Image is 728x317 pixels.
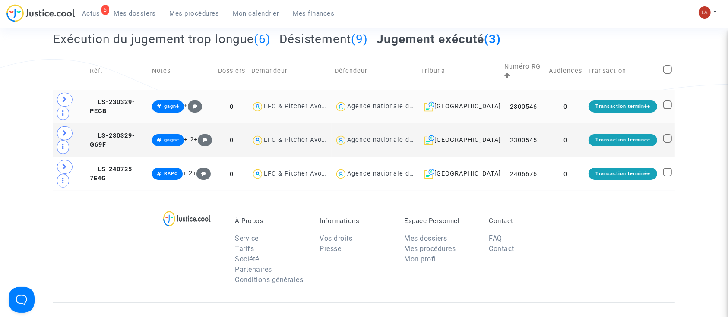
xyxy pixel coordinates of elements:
iframe: Help Scout Beacon - Open [9,287,35,313]
span: + 2 [184,136,194,143]
span: Mes dossiers [114,9,156,17]
span: Mes procédures [170,9,219,17]
img: icon-user.svg [335,100,347,113]
td: 0 [215,90,248,123]
img: 3f9b7d9779f7b0ffc2b90d026f0682a9 [699,6,711,19]
span: Actus [82,9,100,17]
div: Agence nationale de l'habitat [347,103,442,110]
a: Service [235,234,259,242]
a: Contact [489,245,514,253]
span: + [184,102,203,110]
span: gagné [164,137,179,143]
div: Transaction terminée [589,100,657,113]
img: icon-archive.svg [424,101,434,112]
div: LFC & Pitcher Avocat [264,103,332,110]
img: icon-user.svg [335,168,347,180]
span: (3) [484,32,501,46]
a: Mon calendrier [226,7,286,20]
td: 0 [546,157,586,191]
span: (6) [254,32,271,46]
span: LS-240725-7E4G [90,166,135,182]
img: logo-lg.svg [163,211,211,226]
td: Demandeur [248,53,332,90]
a: Mes dossiers [107,7,163,20]
span: LS-230329-PECB [90,98,135,115]
a: Mes dossiers [404,234,447,242]
a: Mes procédures [404,245,456,253]
td: 0 [546,90,586,123]
td: Réf. [87,53,149,90]
div: LFC & Pitcher Avocat [264,136,332,144]
a: Tarifs [235,245,254,253]
a: Partenaires [235,265,272,273]
td: Dossiers [215,53,248,90]
span: Mon calendrier [233,9,279,17]
td: 2300545 [501,123,546,157]
div: [GEOGRAPHIC_DATA] [421,135,498,145]
h2: Désistement [279,31,368,47]
a: Société [235,255,259,263]
td: Tribunal [418,53,501,90]
td: 2406676 [501,157,546,191]
p: À Propos [235,217,307,225]
td: Transaction [586,53,660,90]
h2: Exécution du jugement trop longue [53,31,271,47]
div: [GEOGRAPHIC_DATA] [421,101,498,112]
img: icon-archive.svg [424,169,434,179]
span: RAPO [164,171,178,176]
td: 2300546 [501,90,546,123]
td: Audiences [546,53,586,90]
p: Contact [489,217,560,225]
span: Mes finances [293,9,335,17]
span: + [193,169,211,177]
span: LS-230329-G69F [90,132,135,149]
a: FAQ [489,234,502,242]
td: Défendeur [332,53,418,90]
td: Notes [149,53,215,90]
img: icon-user.svg [251,134,264,147]
a: 5Actus [75,7,107,20]
div: Transaction terminée [589,134,657,146]
img: icon-archive.svg [424,135,434,145]
span: (9) [351,32,368,46]
p: Informations [320,217,391,225]
img: icon-user.svg [251,168,264,180]
span: + 2 [183,169,193,177]
div: [GEOGRAPHIC_DATA] [421,169,498,179]
a: Presse [320,245,341,253]
td: 0 [215,157,248,191]
p: Espace Personnel [404,217,476,225]
a: Mes procédures [163,7,226,20]
a: Mon profil [404,255,438,263]
a: Mes finances [286,7,342,20]
span: gagné [164,104,179,109]
a: Conditions générales [235,276,303,284]
div: Transaction terminée [589,168,657,180]
td: 0 [215,123,248,157]
td: Numéro RG [501,53,546,90]
div: 5 [101,5,109,15]
a: Vos droits [320,234,352,242]
span: + [194,136,212,143]
div: LFC & Pitcher Avocat [264,170,332,177]
img: icon-user.svg [335,134,347,147]
td: 0 [546,123,586,157]
img: icon-user.svg [251,100,264,113]
img: jc-logo.svg [6,4,75,22]
div: Agence nationale de l'habitat [347,136,442,144]
div: Agence nationale de l'habitat [347,170,442,177]
h2: Jugement exécuté [377,31,501,47]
